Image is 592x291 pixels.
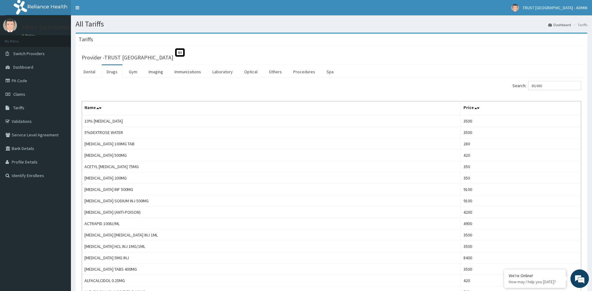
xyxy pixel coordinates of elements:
td: 10% [MEDICAL_DATA] [82,115,461,127]
h3: Tariffs [79,37,93,42]
td: ACETYL [MEDICAL_DATA] 75MG [82,161,461,172]
p: TRUST [GEOGRAPHIC_DATA] - ADMIN [22,25,110,30]
td: 9100 [461,184,581,195]
input: Search: [528,81,581,90]
span: Dashboard [13,64,33,70]
div: Minimize live chat window [101,3,116,18]
td: 3500 [461,241,581,252]
span: St [175,48,185,57]
a: Imaging [144,65,168,78]
td: 8400 [461,252,581,264]
td: 9100 [461,195,581,207]
td: ALFACALCIDOL 0.25MG [82,275,461,286]
td: 3500 [461,115,581,127]
textarea: Type your message and hit 'Enter' [3,168,117,190]
h1: All Tariffs [76,20,587,28]
td: [MEDICAL_DATA] HCL INJ 1MG/1ML [82,241,461,252]
td: [MEDICAL_DATA] TABS 400MG [82,264,461,275]
td: [MEDICAL_DATA] (ANTI-POISON) [82,207,461,218]
a: Procedures [288,65,320,78]
a: Dashboard [548,22,571,27]
div: Chat with us now [32,34,104,42]
span: We're online! [36,78,85,140]
td: 420 [461,150,581,161]
td: ACTRAPID 100IU/ML [82,218,461,229]
a: Online [22,34,36,38]
td: 3500 [461,229,581,241]
td: 3500 [461,264,581,275]
a: Optical [239,65,262,78]
td: 5%DEXTROSE WATER [82,127,461,138]
th: Name [82,101,461,115]
a: Spa [322,65,339,78]
span: Tariffs [13,105,24,111]
td: [MEDICAL_DATA] 5MG INJ [82,252,461,264]
td: 3500 [461,127,581,138]
a: Laboratory [208,65,238,78]
img: User Image [3,18,17,32]
label: Search: [512,81,581,90]
td: [MEDICAL_DATA] 100MG TAB [82,138,461,150]
li: Tariffs [572,22,587,27]
a: Gym [124,65,142,78]
h3: Provider - TRUST [GEOGRAPHIC_DATA] [82,55,173,60]
td: [MEDICAL_DATA] INF 500MG [82,184,461,195]
a: Drugs [102,65,122,78]
th: Price [461,101,581,115]
td: [MEDICAL_DATA] SODIUM INJ 500MG [82,195,461,207]
td: 4200 [461,207,581,218]
td: 280 [461,138,581,150]
a: Dental [79,65,100,78]
img: d_794563401_company_1708531726252_794563401 [11,31,25,46]
span: TRUST [GEOGRAPHIC_DATA] - ADMIN [523,5,587,10]
span: Claims [13,91,25,97]
td: [MEDICAL_DATA] 200MG [82,172,461,184]
td: 350 [461,172,581,184]
td: 350 [461,161,581,172]
td: 4900 [461,218,581,229]
td: [MEDICAL_DATA] 500MG [82,150,461,161]
p: How may I help you today? [509,279,561,285]
a: Immunizations [170,65,206,78]
img: User Image [511,4,519,12]
a: Others [264,65,287,78]
span: Switch Providers [13,51,45,56]
td: [MEDICAL_DATA] [MEDICAL_DATA] INJ 1ML [82,229,461,241]
td: 420 [461,275,581,286]
div: We're Online! [509,273,561,278]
